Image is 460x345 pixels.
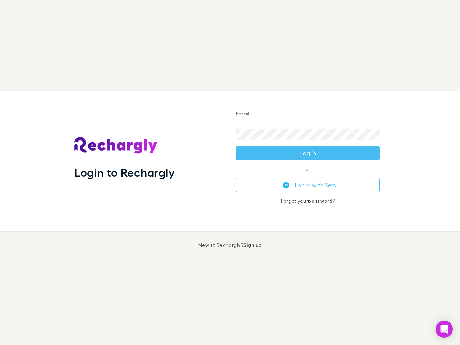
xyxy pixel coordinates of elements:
a: password [308,198,332,204]
div: Open Intercom Messenger [436,321,453,338]
h1: Login to Rechargly [74,166,175,179]
button: Log in with Xero [236,178,380,192]
img: Xero's logo [283,182,289,188]
button: Log in [236,146,380,160]
img: Rechargly's Logo [74,137,158,154]
a: Sign up [243,242,262,248]
p: Forgot your ? [236,198,380,204]
p: New to Rechargly? [198,242,262,248]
